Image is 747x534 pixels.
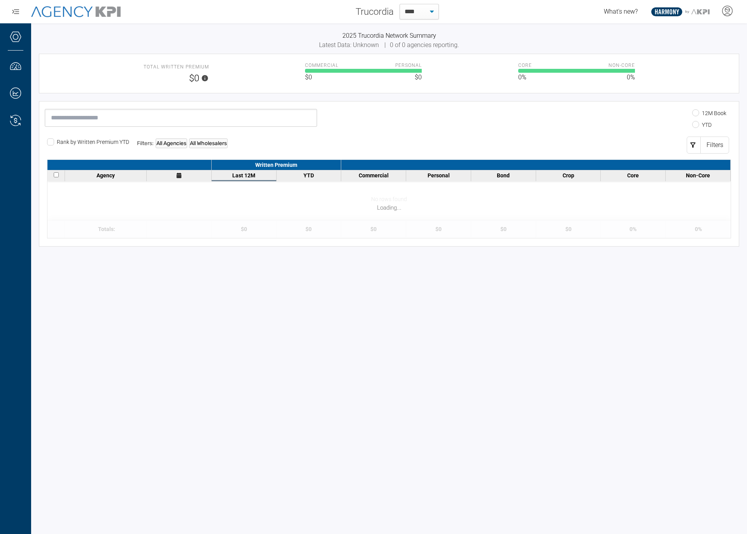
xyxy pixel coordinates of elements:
span: Non-core [608,62,635,69]
div: Filters [700,137,729,154]
div: Non-Core [668,172,728,179]
span: Trucordia [356,5,394,19]
div: Last 12M [214,172,274,179]
span: Core [518,62,532,69]
div: Commercial [343,172,404,179]
span: $0 [415,73,422,82]
button: Filters [687,137,729,154]
div: Filters: [137,138,228,148]
span: 0% [627,73,635,82]
span: $0 [305,73,312,82]
img: AgencyKPI [31,6,121,18]
div: Crop [538,172,599,179]
span: 0% [518,73,526,82]
span: Latest Data: Unknown [319,41,381,49]
span: $0 [144,71,209,85]
div: Core [603,172,663,179]
div: Written Premium [212,160,342,170]
div: Agency [67,172,144,179]
span: Trucordia [358,32,386,39]
label: YTD [692,122,712,128]
label: 12M Book [692,110,726,116]
div: Loading... [47,203,731,212]
div: All Wholesalers [189,138,228,148]
div: Personal [408,172,469,179]
label: Rank by Written Premium YTD [47,139,129,145]
span: Network Summary [386,32,436,39]
div: All Agencies [156,138,187,148]
div: Bond [473,172,534,179]
span: 2025 [342,32,358,39]
span: 0 of 0 agencies reporting. [390,41,459,49]
span: Personal [395,62,422,69]
span: Total Written Premium [144,64,209,70]
div: YTD [279,172,339,179]
span: Commercial [305,62,338,69]
svg: Note: Discrepancies may occur between the Network top cards and bottom table totals when not all ... [201,74,209,83]
div: | [39,40,739,50]
span: What's new? [604,8,638,15]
